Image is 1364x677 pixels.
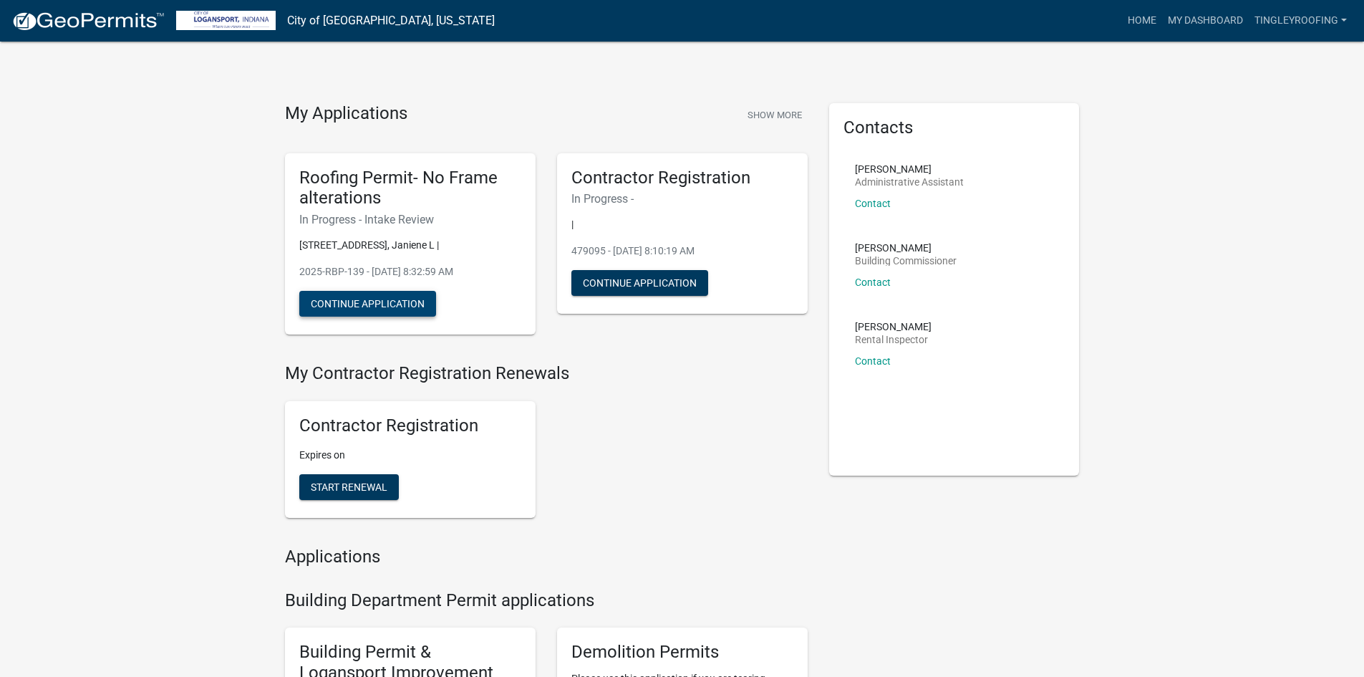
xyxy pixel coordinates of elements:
[571,168,793,188] h5: Contractor Registration
[299,264,521,279] p: 2025-RBP-139 - [DATE] 8:32:59 AM
[571,642,793,663] h5: Demolition Permits
[299,448,521,463] p: Expires on
[285,590,808,611] h4: Building Department Permit applications
[287,9,495,33] a: City of [GEOGRAPHIC_DATA], [US_STATE]
[855,164,964,174] p: [PERSON_NAME]
[571,217,793,232] p: |
[855,322,932,332] p: [PERSON_NAME]
[855,256,957,266] p: Building Commissioner
[1122,7,1162,34] a: Home
[299,416,521,436] h5: Contractor Registration
[855,243,957,253] p: [PERSON_NAME]
[285,103,407,125] h4: My Applications
[571,192,793,206] h6: In Progress -
[855,355,891,367] a: Contact
[742,103,808,127] button: Show More
[1162,7,1249,34] a: My Dashboard
[571,270,708,296] button: Continue Application
[855,177,964,187] p: Administrative Assistant
[1249,7,1353,34] a: tingleyroofing
[176,11,276,30] img: City of Logansport, Indiana
[311,481,387,492] span: Start Renewal
[855,198,891,209] a: Contact
[285,547,808,567] h4: Applications
[285,363,808,384] h4: My Contractor Registration Renewals
[843,117,1065,138] h5: Contacts
[299,238,521,253] p: [STREET_ADDRESS], Janiene L |
[299,213,521,226] h6: In Progress - Intake Review
[299,474,399,500] button: Start Renewal
[855,277,891,288] a: Contact
[299,168,521,209] h5: Roofing Permit- No Frame alterations
[571,244,793,259] p: 479095 - [DATE] 8:10:19 AM
[299,291,436,317] button: Continue Application
[285,363,808,529] wm-registration-list-section: My Contractor Registration Renewals
[855,335,932,345] p: Rental Inspector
